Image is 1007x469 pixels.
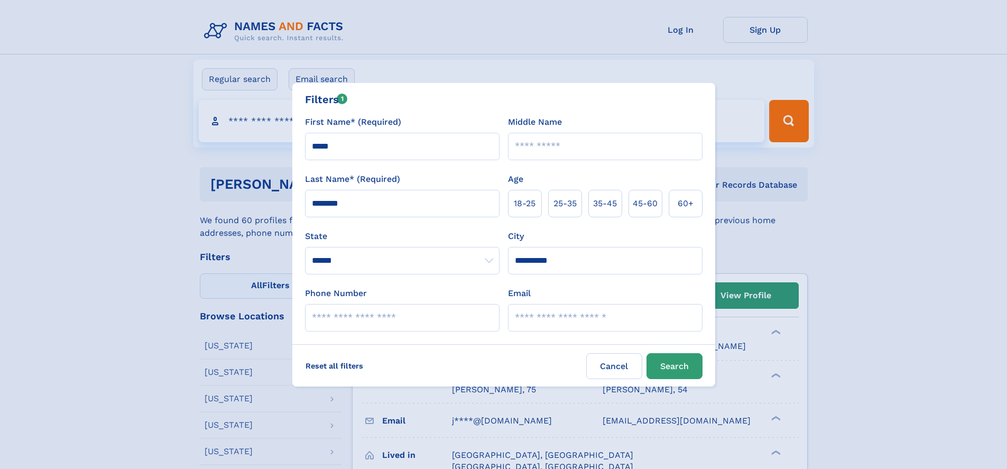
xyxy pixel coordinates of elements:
[593,197,617,210] span: 35‑45
[305,230,500,243] label: State
[305,116,401,128] label: First Name* (Required)
[633,197,658,210] span: 45‑60
[305,287,367,300] label: Phone Number
[305,91,348,107] div: Filters
[586,353,642,379] label: Cancel
[305,173,400,186] label: Last Name* (Required)
[508,287,531,300] label: Email
[508,173,523,186] label: Age
[508,230,524,243] label: City
[299,353,370,379] label: Reset all filters
[646,353,703,379] button: Search
[508,116,562,128] label: Middle Name
[553,197,577,210] span: 25‑35
[514,197,535,210] span: 18‑25
[678,197,694,210] span: 60+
